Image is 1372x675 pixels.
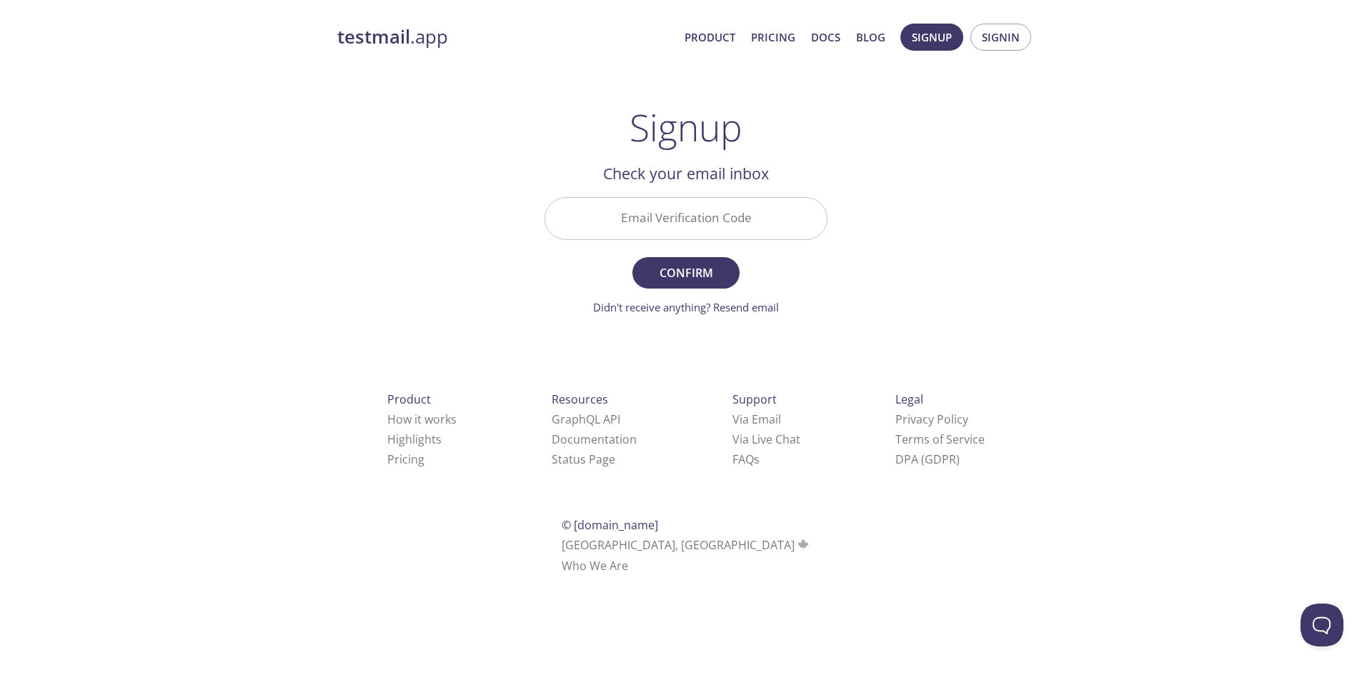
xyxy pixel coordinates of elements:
button: Signup [900,24,963,51]
span: Confirm [648,263,724,283]
a: Pricing [751,28,795,46]
a: Pricing [387,451,424,467]
a: Status Page [552,451,615,467]
span: [GEOGRAPHIC_DATA], [GEOGRAPHIC_DATA] [562,537,811,553]
a: Docs [811,28,840,46]
a: Highlights [387,431,442,447]
a: Didn't receive anything? Resend email [593,300,779,314]
button: Signin [970,24,1031,51]
a: Who We Are [562,558,628,574]
a: How it works [387,411,457,427]
strong: testmail [337,24,410,49]
span: s [754,451,760,467]
span: Support [732,391,777,407]
h1: Signup [630,106,742,149]
span: Legal [895,391,923,407]
span: Signin [982,28,1020,46]
button: Confirm [632,257,740,289]
a: Via Email [732,411,781,427]
a: Via Live Chat [732,431,800,447]
a: Privacy Policy [895,411,968,427]
a: GraphQL API [552,411,620,427]
a: Blog [856,28,885,46]
iframe: Help Scout Beacon - Open [1301,604,1343,646]
span: Product [387,391,431,407]
span: Resources [552,391,608,407]
span: Signup [912,28,952,46]
a: testmail.app [337,25,673,49]
h2: Check your email inbox [545,161,827,186]
a: Terms of Service [895,431,985,447]
a: Product [685,28,735,46]
span: © [DOMAIN_NAME] [562,517,658,533]
a: DPA (GDPR) [895,451,960,467]
a: Documentation [552,431,637,447]
a: FAQ [732,451,760,467]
